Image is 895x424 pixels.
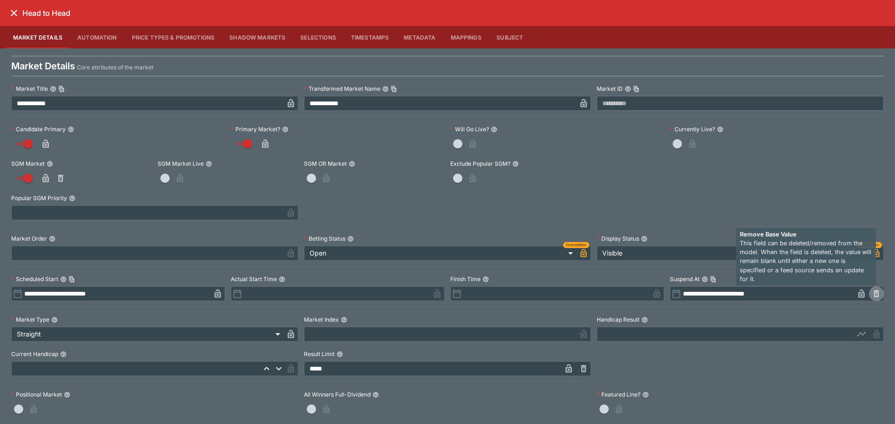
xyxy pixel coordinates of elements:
button: Featured Line? [642,391,649,398]
button: Display Status [641,236,647,242]
button: Market Order [49,236,55,242]
p: Market Order [11,235,47,242]
p: Core attributes of the market [77,63,153,72]
p: Market ID [597,85,623,93]
button: Shadow Markets [222,26,293,48]
p: Market Type [11,316,49,323]
p: SGM Market [11,160,45,168]
button: Selections [293,26,344,48]
p: Market Index [304,316,339,323]
button: Price Types & Promotions [124,26,222,48]
button: SGM Market [47,161,53,167]
button: Timestamps [344,26,397,48]
p: Featured Line? [597,390,640,398]
button: Finish Time [482,276,489,283]
button: SGM OR Market [349,161,355,167]
button: Will Go Live? [491,126,497,133]
button: Handicap Result [641,316,648,323]
button: Suspend AtCopy To Clipboard [702,276,708,283]
button: Copy To Clipboard [69,276,75,283]
button: Automation [70,26,124,48]
button: All Winners Full-Dividend [372,391,379,398]
button: close [6,5,22,21]
button: Mappings [443,26,489,48]
button: Market TitleCopy To Clipboard [50,86,56,92]
button: Currently Live? [717,126,723,133]
button: Scheduled StartCopy To Clipboard [60,276,67,283]
p: Will Go Live? [450,125,489,133]
p: Finish Time [450,275,481,283]
button: Betting Status [347,236,354,242]
p: Result Limit [304,350,335,358]
button: Copy To Clipboard [633,86,640,92]
p: Positional Market [11,390,62,398]
button: Exclude Popular SGM? [512,161,519,167]
button: Actual Start Time [279,276,285,283]
button: Metadata [396,26,443,48]
p: Display Status [597,235,639,242]
p: Remove Base Value [740,230,872,239]
button: Current Handicap [60,351,67,357]
button: Market Type [51,316,58,323]
button: Copy To Clipboard [710,276,716,283]
p: Betting Status [304,235,345,242]
p: SGM Market Live [158,160,204,168]
button: Copy To Clipboard [58,86,65,92]
p: Candidate Primary [11,125,66,133]
p: SGM OR Market [304,160,347,168]
p: Scheduled Start [11,275,58,283]
p: Actual Start Time [231,275,277,283]
button: Positional Market [64,391,70,398]
button: Subject [489,26,531,48]
button: Popular SGM Priority [69,195,76,202]
div: Visible [597,246,869,261]
p: Currently Live? [670,125,715,133]
p: This field can be deleted/removed from the model. When the field is deleted, the value will remai... [740,239,872,283]
p: All Winners Full-Dividend [304,390,371,398]
button: Market Index [341,316,347,323]
button: Market Details [6,26,70,48]
span: Overridden [566,242,586,248]
button: Market IDCopy To Clipboard [625,86,631,92]
button: Result Limit [337,351,343,357]
button: Transformed Market NameCopy To Clipboard [382,86,389,92]
button: Copy To Clipboard [391,86,397,92]
h4: Market Details [11,60,75,72]
p: Exclude Popular SGM? [450,160,510,168]
div: Straight [11,327,283,342]
p: Transformed Market Name [304,85,380,93]
button: Candidate Primary [68,126,74,133]
button: Primary Market? [282,126,289,133]
p: Current Handicap [11,350,58,358]
p: Popular SGM Priority [11,194,67,202]
p: Primary Market? [231,125,280,133]
div: Open [304,246,576,261]
p: Market Title [11,85,48,93]
h6: Head to Head [22,8,70,18]
p: Suspend At [670,275,700,283]
button: SGM Market Live [206,161,212,167]
p: Handicap Result [597,316,640,323]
